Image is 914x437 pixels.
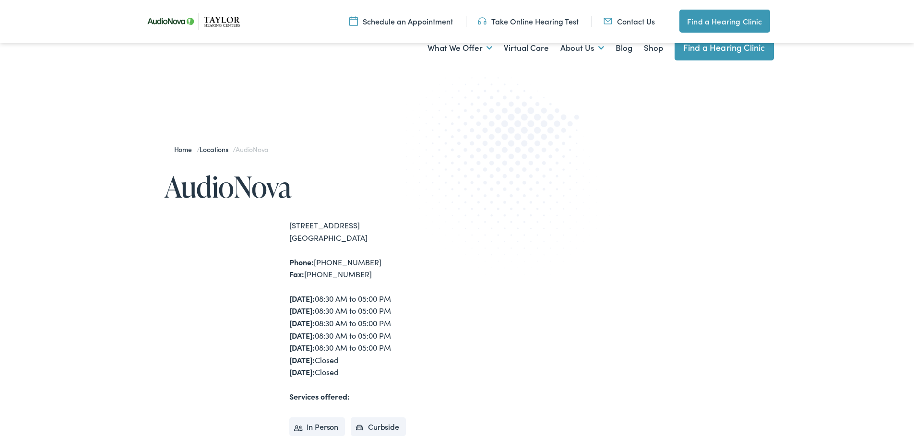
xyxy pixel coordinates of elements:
a: Blog [616,30,632,66]
a: Find a Hearing Clinic [675,35,774,60]
li: In Person [289,417,345,437]
strong: [DATE]: [289,366,315,377]
img: utility icon [478,16,487,26]
a: Find a Hearing Clinic [679,10,770,33]
a: Schedule an Appointment [349,16,453,26]
strong: [DATE]: [289,318,315,328]
div: [STREET_ADDRESS] [GEOGRAPHIC_DATA] [289,219,457,244]
strong: [DATE]: [289,342,315,353]
a: Take Online Hearing Test [478,16,579,26]
a: Home [174,144,197,154]
strong: [DATE]: [289,293,315,304]
strong: [DATE]: [289,354,315,365]
img: utility icon [604,16,612,26]
a: What We Offer [427,30,492,66]
li: Curbside [351,417,406,437]
h1: AudioNova [165,171,457,202]
div: [PHONE_NUMBER] [PHONE_NUMBER] [289,256,457,281]
a: Shop [644,30,663,66]
img: utility icon [349,16,358,26]
strong: Phone: [289,257,314,267]
a: Virtual Care [504,30,549,66]
div: 08:30 AM to 05:00 PM 08:30 AM to 05:00 PM 08:30 AM to 05:00 PM 08:30 AM to 05:00 PM 08:30 AM to 0... [289,293,457,378]
a: Locations [200,144,233,154]
strong: [DATE]: [289,305,315,316]
span: AudioNova [236,144,268,154]
a: About Us [560,30,604,66]
strong: Fax: [289,269,304,279]
strong: [DATE]: [289,330,315,341]
a: Contact Us [604,16,655,26]
strong: Services offered: [289,391,350,402]
span: / / [174,144,269,154]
